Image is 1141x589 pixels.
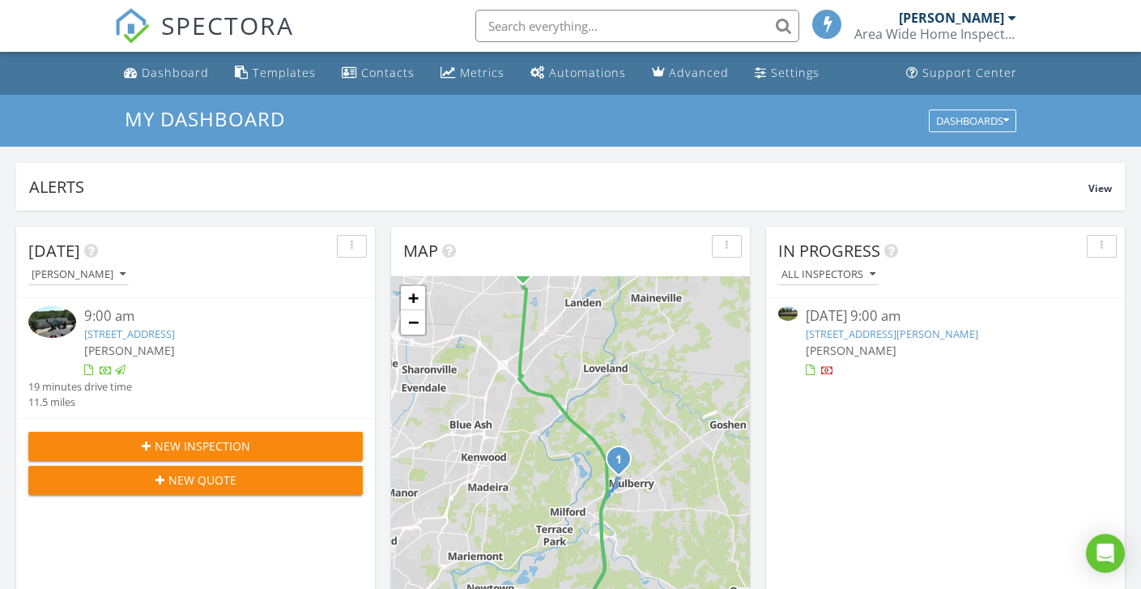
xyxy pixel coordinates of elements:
[32,269,126,280] div: [PERSON_NAME]
[28,240,80,262] span: [DATE]
[403,240,438,262] span: Map
[28,466,363,495] button: New Quote
[361,65,415,80] div: Contacts
[619,459,628,468] div: 6221 Watchcreek Way 102, Milford, OH 45150
[84,343,175,358] span: [PERSON_NAME]
[1086,534,1125,573] div: Open Intercom Messenger
[84,327,175,341] a: [STREET_ADDRESS]
[806,343,896,358] span: [PERSON_NAME]
[778,306,798,321] img: 9354432%2Fcover_photos%2F12cNVwSgKHdXick7xT0C%2Fsmall.9354432-1756322070538
[125,105,285,132] span: My Dashboard
[523,267,533,277] div: 6145 Greenfield Dr, Mason, OH 45040
[114,22,294,56] a: SPECTORA
[899,10,1004,26] div: [PERSON_NAME]
[854,26,1016,42] div: Area Wide Home Inspection, LLC
[778,264,879,286] button: All Inspectors
[28,306,363,410] a: 9:00 am [STREET_ADDRESS] [PERSON_NAME] 19 minutes drive time 11.5 miles
[28,264,129,286] button: [PERSON_NAME]
[771,65,820,80] div: Settings
[142,65,209,80] div: Dashboard
[475,10,799,42] input: Search everything...
[929,109,1016,132] button: Dashboards
[460,65,505,80] div: Metrics
[922,65,1017,80] div: Support Center
[155,437,250,455] span: New Inspection
[1088,181,1112,195] span: View
[335,58,421,88] a: Contacts
[781,269,875,280] div: All Inspectors
[401,310,425,335] a: Zoom out
[615,455,622,466] i: 1
[806,306,1084,327] div: [DATE] 9:00 am
[168,472,236,489] span: New Quote
[549,65,626,80] div: Automations
[748,58,826,88] a: Settings
[778,240,880,262] span: In Progress
[645,58,735,88] a: Advanced
[669,65,729,80] div: Advanced
[524,58,632,88] a: Automations (Basic)
[28,432,363,461] button: New Inspection
[114,8,150,44] img: The Best Home Inspection Software - Spectora
[117,58,215,88] a: Dashboard
[806,327,978,341] a: [STREET_ADDRESS][PERSON_NAME]
[28,306,76,338] img: 9348885%2Fcover_photos%2FPfs1HVd54uyf3HkQ4mok%2Fsmall.jpeg
[28,379,132,395] div: 19 minutes drive time
[253,65,316,80] div: Templates
[401,286,425,310] a: Zoom in
[778,306,1113,378] a: [DATE] 9:00 am [STREET_ADDRESS][PERSON_NAME] [PERSON_NAME]
[900,58,1024,88] a: Support Center
[161,8,294,42] span: SPECTORA
[29,176,1088,198] div: Alerts
[434,58,511,88] a: Metrics
[228,58,322,88] a: Templates
[84,306,335,327] div: 9:00 am
[936,115,1009,126] div: Dashboards
[28,395,132,410] div: 11.5 miles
